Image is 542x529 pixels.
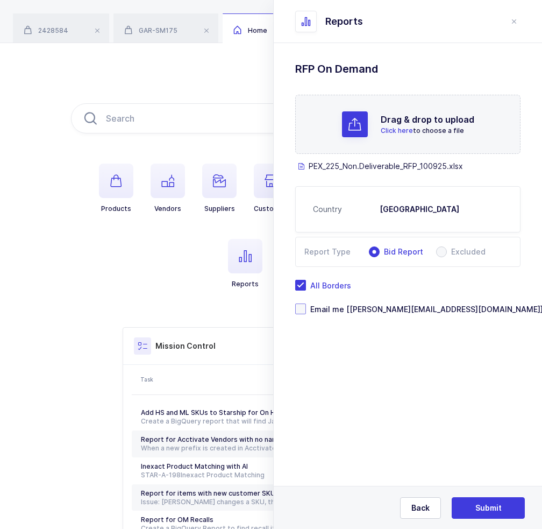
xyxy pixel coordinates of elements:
[141,471,358,479] div: Inexact Product Matching
[380,248,423,256] span: Bid Report
[508,15,520,28] button: close drawer
[202,164,237,213] button: Suppliers
[380,204,503,215] h3: [GEOGRAPHIC_DATA]
[475,503,502,513] span: Submit
[141,408,310,417] span: Add HS and ML SKUs to Starship for On Hand offers
[306,280,351,291] span: All Borders
[381,126,474,136] p: to choose a file
[325,15,363,28] span: Reports
[99,164,133,213] button: Products
[254,164,290,213] button: Customers
[141,462,248,470] span: Inexact Product Matching with AI
[141,489,275,497] span: Report for items with new customer SKU
[141,471,181,479] a: STAR-A-198
[24,26,68,34] span: 2428584
[295,159,499,173] a: PEX_225_Non.Deliverable_RFP_100925.xlsx
[228,239,262,288] button: Reports
[71,103,471,133] input: Search
[447,248,486,256] span: Excluded
[151,164,185,213] button: Vendors
[155,341,216,351] h3: Mission Control
[141,435,282,443] span: Report for Acctivate Vendors with no name
[124,26,177,34] span: GAR-SM175
[400,497,441,519] button: Back
[381,113,474,126] h2: Drag & drop to upload
[141,444,358,453] div: When a new prefix is created in Acctivate, the prefix needs to be merged with an existing vendor ...
[452,497,525,519] button: Submit
[141,516,213,524] span: Report for OM Recalls
[381,126,413,135] span: Click here
[313,204,369,215] div: Country
[295,60,520,77] h1: RFP On Demand
[233,26,267,34] span: Home
[141,417,358,426] div: Create a BigQuery report that will find Janus and Mission products that do not have a HS or ML SK...
[141,498,358,506] div: Issue: [PERSON_NAME] changes a SKU, the new SKU does not get matched to the Janus product as it's...
[411,503,430,513] span: Back
[140,375,359,384] div: Task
